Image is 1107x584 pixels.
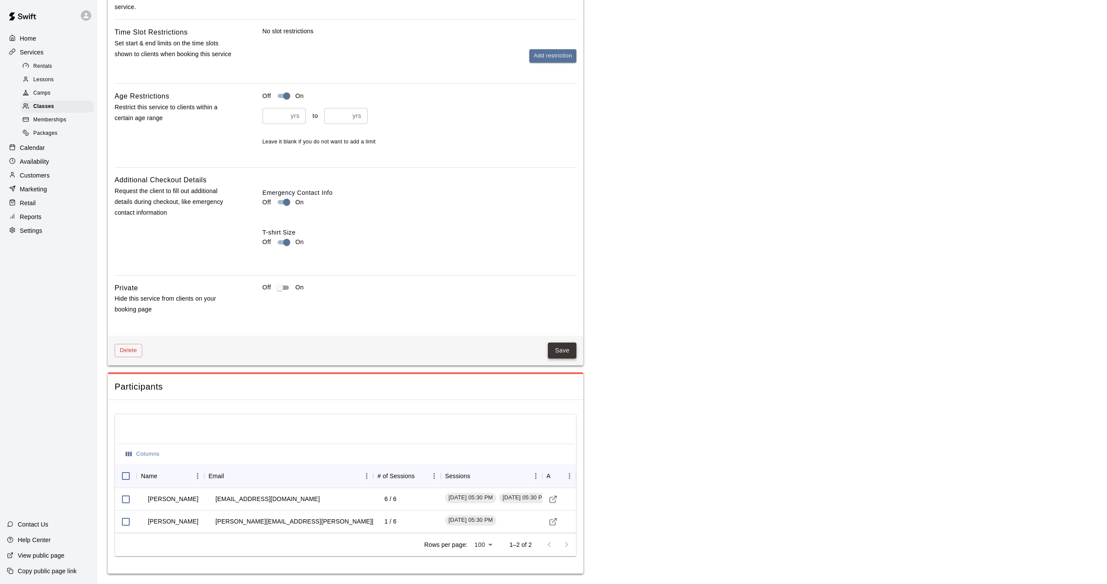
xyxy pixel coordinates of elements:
button: Sort [551,470,563,482]
span: Camps [33,89,51,98]
a: Availability [7,155,90,168]
p: 1–2 of 2 [509,540,532,549]
p: Copy public page link [18,567,77,575]
div: Sessions [445,464,470,488]
a: Memberships [21,114,97,127]
div: Actions [547,464,551,488]
p: Restrict this service to clients within a certain age range [115,102,235,124]
p: On [295,198,304,207]
button: Sort [470,470,482,482]
td: [EMAIL_ADDRESS][DOMAIN_NAME] [208,488,326,511]
button: Sort [415,470,427,482]
td: [PERSON_NAME] [141,510,205,533]
p: Retail [20,199,36,207]
h6: Additional Checkout Details [115,175,207,186]
a: Calendar [7,141,90,154]
button: Select columns [124,448,162,461]
div: Email [204,464,373,488]
a: Settings [7,224,90,237]
p: Help Center [18,536,51,544]
td: 6 / 6 [378,488,403,511]
div: Actions [542,464,576,488]
p: yrs [291,111,299,121]
p: Off [262,198,271,207]
p: to [313,111,318,121]
p: No slot restrictions [262,27,576,35]
button: Sort [224,470,236,482]
td: 1 / 6 [378,510,403,533]
a: Visit customer profile [547,493,560,506]
a: Camps [21,87,97,100]
div: Classes [21,101,94,113]
p: On [295,283,304,292]
span: Classes [33,102,54,111]
a: Customers [7,169,90,182]
div: # of Sessions [373,464,441,488]
p: Availability [20,157,49,166]
a: Visit customer profile [547,515,560,528]
label: T-shirt Size [262,228,576,237]
h6: Age Restrictions [115,91,170,102]
td: [PERSON_NAME] [141,488,205,511]
span: Packages [33,129,58,138]
label: Emergency Contact Info [262,188,576,197]
p: Services [20,48,44,57]
p: View public page [18,551,64,560]
div: Sessions [441,464,542,488]
p: Customers [20,171,50,180]
div: Camps [21,87,94,99]
p: On [295,92,304,101]
p: Home [20,34,36,43]
a: Reports [7,210,90,223]
p: Off [262,92,271,101]
p: yrs [352,111,361,121]
a: Home [7,32,90,45]
p: Off [262,238,271,247]
div: Packages [21,127,94,140]
p: Settings [20,226,42,235]
span: [DATE] 05:30 PM [499,494,550,502]
p: Calendar [20,143,45,152]
a: Retail [7,197,90,209]
button: Add restriction [529,49,576,63]
div: Email [208,464,224,488]
p: Set start & end limits on the time slots shown to clients when booking this service [115,38,235,60]
p: Off [262,283,271,292]
button: Menu [360,470,373,482]
span: Lessons [33,76,54,84]
p: Hide this service from clients on your booking page [115,293,235,315]
button: Menu [428,470,441,482]
button: Menu [563,470,576,482]
h6: Private [115,282,138,294]
h6: Time Slot Restrictions [115,27,188,38]
a: Packages [21,127,97,140]
div: Rentals [21,60,94,73]
p: Reports [20,213,42,221]
div: 100 [471,539,496,551]
button: Menu [191,470,204,482]
a: Lessons [21,73,97,86]
div: Memberships [21,114,94,126]
button: Delete [115,344,142,357]
a: Rentals [21,60,97,73]
p: Marketing [20,185,47,194]
span: Memberships [33,116,66,124]
div: Name [137,464,204,488]
p: Rows per page: [424,540,467,549]
a: Marketing [7,183,90,196]
div: Name [141,464,157,488]
button: Save [548,343,576,359]
p: Leave it blank if you do not want to add a limit [262,138,576,146]
a: Classes [21,100,97,114]
button: Menu [529,470,542,482]
td: [PERSON_NAME][EMAIL_ADDRESS][PERSON_NAME][DOMAIN_NAME] [208,510,428,533]
a: Services [7,46,90,59]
